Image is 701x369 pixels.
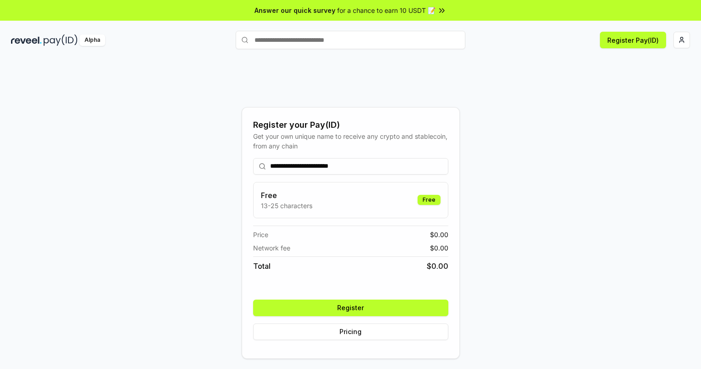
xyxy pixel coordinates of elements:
[253,243,290,253] span: Network fee
[44,34,78,46] img: pay_id
[253,131,448,151] div: Get your own unique name to receive any crypto and stablecoin, from any chain
[430,243,448,253] span: $ 0.00
[253,261,271,272] span: Total
[253,324,448,340] button: Pricing
[261,190,312,201] h3: Free
[418,195,441,205] div: Free
[11,34,42,46] img: reveel_dark
[79,34,105,46] div: Alpha
[600,32,666,48] button: Register Pay(ID)
[430,230,448,239] span: $ 0.00
[253,300,448,316] button: Register
[261,201,312,210] p: 13-25 characters
[254,6,335,15] span: Answer our quick survey
[427,261,448,272] span: $ 0.00
[253,119,448,131] div: Register your Pay(ID)
[253,230,268,239] span: Price
[337,6,435,15] span: for a chance to earn 10 USDT 📝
